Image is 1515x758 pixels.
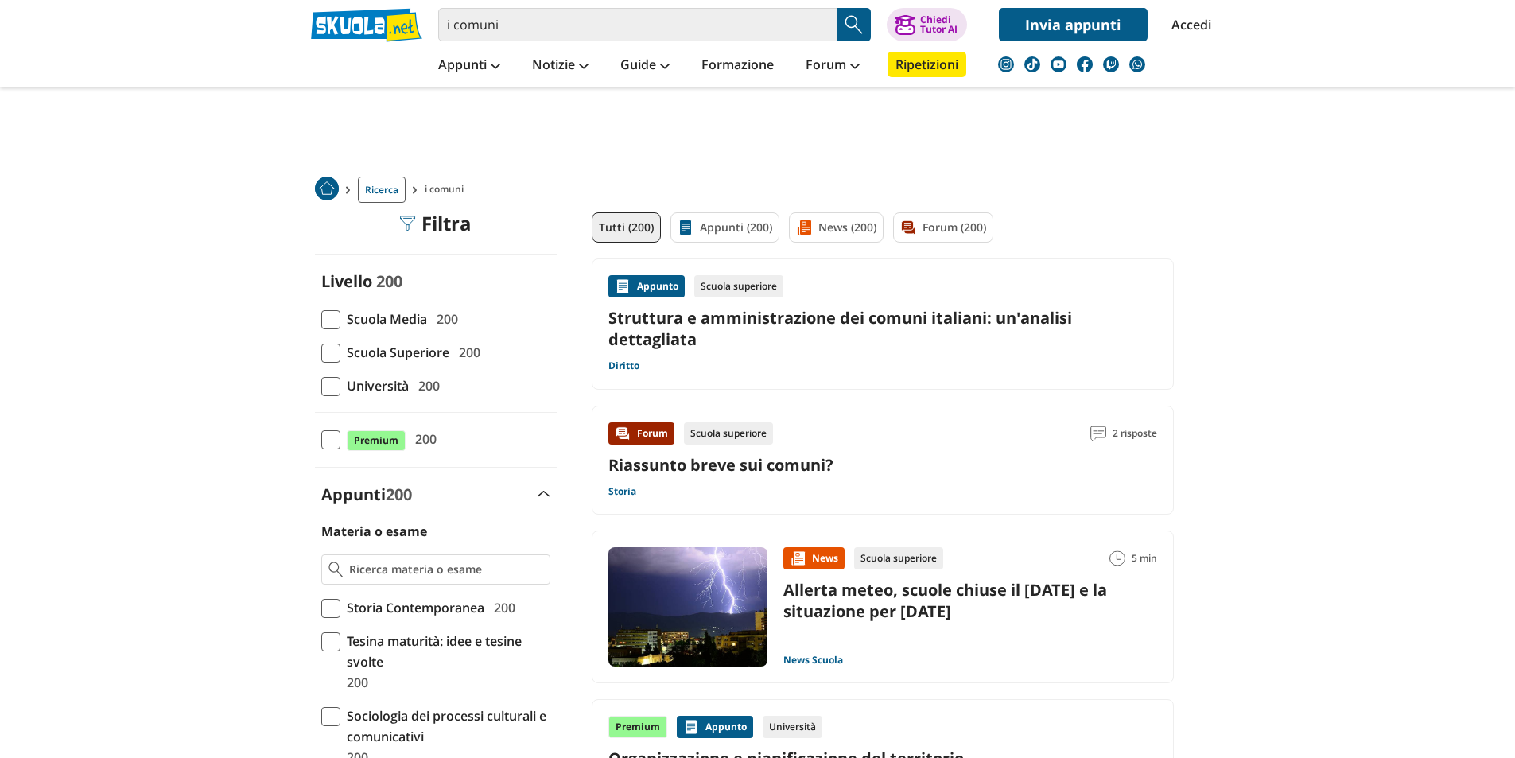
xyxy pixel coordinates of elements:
div: Appunto [608,275,685,297]
img: Home [315,177,339,200]
span: 2 risposte [1113,422,1157,445]
span: 200 [453,342,480,363]
label: Materia o esame [321,523,427,540]
img: Forum contenuto [615,426,631,441]
img: Ricerca materia o esame [328,562,344,577]
div: News [783,547,845,569]
a: Home [315,177,339,203]
img: Immagine news [608,547,767,667]
span: 200 [386,484,412,505]
button: ChiediTutor AI [887,8,967,41]
div: Scuola superiore [854,547,943,569]
label: Appunti [321,484,412,505]
div: Scuola superiore [694,275,783,297]
span: 200 [340,672,368,693]
span: Tesina maturità: idee e tesine svolte [340,631,550,672]
a: Struttura e amministrazione dei comuni italiani: un'analisi dettagliata [608,307,1157,350]
a: Tutti (200) [592,212,661,243]
a: Formazione [697,52,778,80]
a: Forum (200) [893,212,993,243]
img: facebook [1077,56,1093,72]
div: Università [763,716,822,738]
div: Filtra [399,212,472,235]
span: 200 [376,270,402,292]
img: WhatsApp [1129,56,1145,72]
button: Search Button [837,8,871,41]
span: Sociologia dei processi culturali e comunicativi [340,706,550,747]
span: Storia Contemporanea [340,597,484,618]
span: 200 [409,429,437,449]
a: Notizie [528,52,592,80]
div: Premium [608,716,667,738]
div: Appunto [677,716,753,738]
img: tiktok [1024,56,1040,72]
span: 200 [430,309,458,329]
span: 5 min [1132,547,1157,569]
img: Forum filtro contenuto [900,220,916,235]
img: Appunti filtro contenuto [678,220,693,235]
a: Forum [802,52,864,80]
img: Cerca appunti, riassunti o versioni [842,13,866,37]
a: Ripetizioni [888,52,966,77]
img: Filtra filtri mobile [399,216,415,231]
div: Forum [608,422,674,445]
a: Riassunto breve sui comuni? [608,454,833,476]
a: Appunti (200) [670,212,779,243]
img: Commenti lettura [1090,426,1106,441]
a: Accedi [1171,8,1205,41]
a: Storia [608,485,636,498]
a: Ricerca [358,177,406,203]
img: News filtro contenuto [796,220,812,235]
span: 200 [488,597,515,618]
a: Guide [616,52,674,80]
input: Cerca appunti, riassunti o versioni [438,8,837,41]
a: Allerta meteo, scuole chiuse il [DATE] e la situazione per [DATE] [783,579,1107,622]
img: News contenuto [790,550,806,566]
a: Diritto [608,360,639,372]
img: Tempo lettura [1109,550,1125,566]
img: twitch [1103,56,1119,72]
span: Scuola Media [340,309,427,329]
span: i comuni [425,177,470,203]
img: youtube [1051,56,1066,72]
input: Ricerca materia o esame [349,562,542,577]
span: 200 [412,375,440,396]
span: Università [340,375,409,396]
a: Appunti [434,52,504,80]
a: News (200) [789,212,884,243]
img: Appunti contenuto [615,278,631,294]
label: Livello [321,270,372,292]
span: Scuola Superiore [340,342,449,363]
a: News Scuola [783,654,843,667]
span: Premium [347,430,406,451]
img: instagram [998,56,1014,72]
img: Appunti contenuto [683,719,699,735]
div: Chiedi Tutor AI [920,15,958,34]
div: Scuola superiore [684,422,773,445]
img: Apri e chiudi sezione [538,491,550,497]
a: Invia appunti [999,8,1148,41]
